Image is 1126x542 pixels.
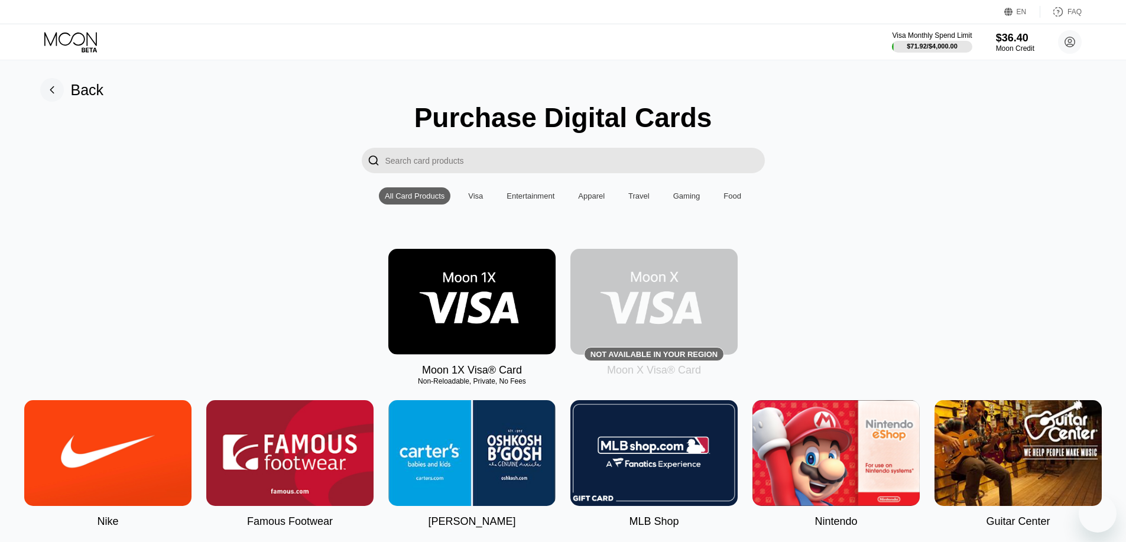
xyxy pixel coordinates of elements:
[247,515,333,528] div: Famous Footwear
[578,192,605,200] div: Apparel
[388,377,556,385] div: Non-Reloadable, Private, No Fees
[667,187,706,205] div: Gaming
[907,43,958,50] div: $71.92 / $4,000.00
[572,187,611,205] div: Apparel
[629,515,679,528] div: MLB Shop
[379,187,450,205] div: All Card Products
[628,192,650,200] div: Travel
[97,515,118,528] div: Nike
[468,192,483,200] div: Visa
[996,32,1034,53] div: $36.40Moon Credit
[892,31,972,53] div: Visa Monthly Spend Limit$71.92/$4,000.00
[368,154,379,167] div: 
[723,192,741,200] div: Food
[996,44,1034,53] div: Moon Credit
[362,148,385,173] div: 
[892,31,972,40] div: Visa Monthly Spend Limit
[986,515,1050,528] div: Guitar Center
[1017,8,1027,16] div: EN
[71,82,104,99] div: Back
[607,364,701,377] div: Moon X Visa® Card
[1067,8,1082,16] div: FAQ
[1079,495,1117,533] iframe: Кнопка запуска окна обмена сообщениями
[501,187,560,205] div: Entertainment
[385,192,444,200] div: All Card Products
[570,249,738,355] div: Not available in your region
[1004,6,1040,18] div: EN
[673,192,700,200] div: Gaming
[507,192,554,200] div: Entertainment
[422,364,522,377] div: Moon 1X Visa® Card
[1040,6,1082,18] div: FAQ
[590,350,718,359] div: Not available in your region
[996,32,1034,44] div: $36.40
[428,515,515,528] div: [PERSON_NAME]
[40,78,104,102] div: Back
[622,187,656,205] div: Travel
[385,148,765,173] input: Search card products
[414,102,712,134] div: Purchase Digital Cards
[462,187,489,205] div: Visa
[718,187,747,205] div: Food
[815,515,857,528] div: Nintendo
